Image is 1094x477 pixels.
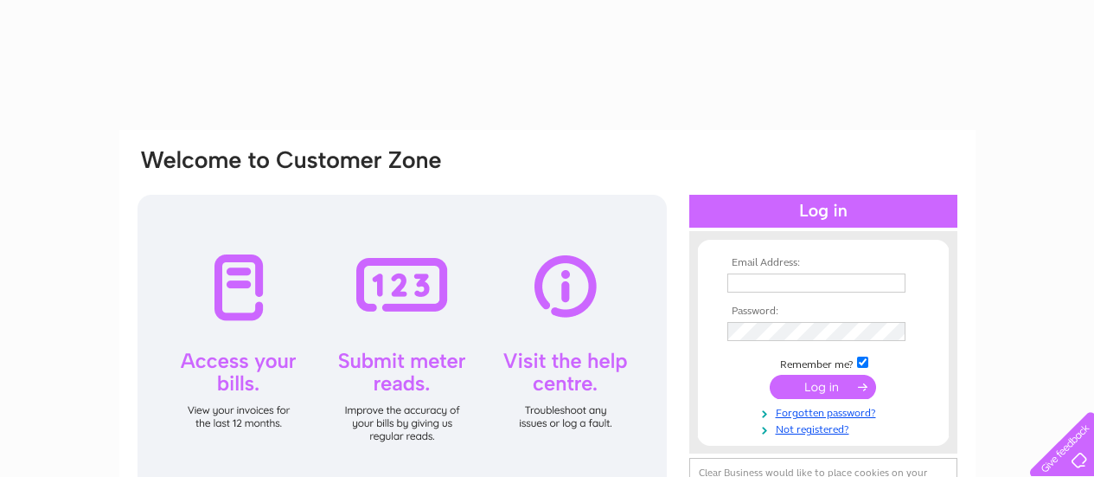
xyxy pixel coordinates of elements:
th: Password: [723,306,924,318]
th: Email Address: [723,257,924,269]
input: Submit [770,375,876,399]
td: Remember me? [723,354,924,371]
a: Forgotten password? [727,403,924,420]
a: Not registered? [727,420,924,436]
